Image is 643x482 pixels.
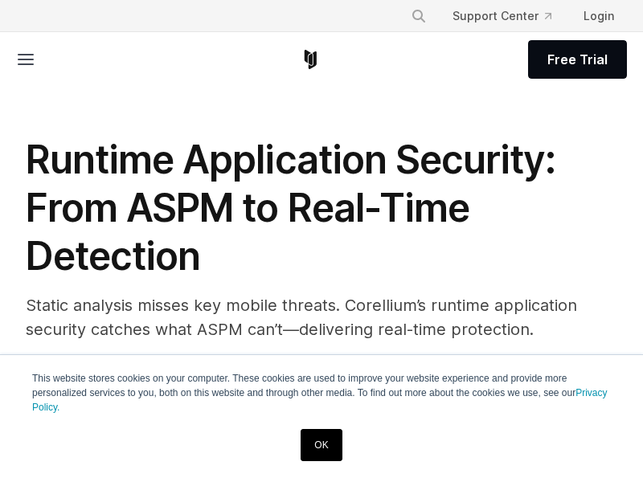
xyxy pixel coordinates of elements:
[26,296,577,339] span: Static analysis misses key mobile threats. Corellium’s runtime application security catches what ...
[547,50,608,69] span: Free Trial
[404,2,433,31] button: Search
[571,2,627,31] a: Login
[301,50,321,69] a: Corellium Home
[32,371,611,415] p: This website stores cookies on your computer. These cookies are used to improve your website expe...
[26,136,555,280] span: Runtime Application Security: From ASPM to Real-Time Detection
[301,429,342,461] a: OK
[528,40,627,79] a: Free Trial
[440,2,564,31] a: Support Center
[398,2,627,31] div: Navigation Menu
